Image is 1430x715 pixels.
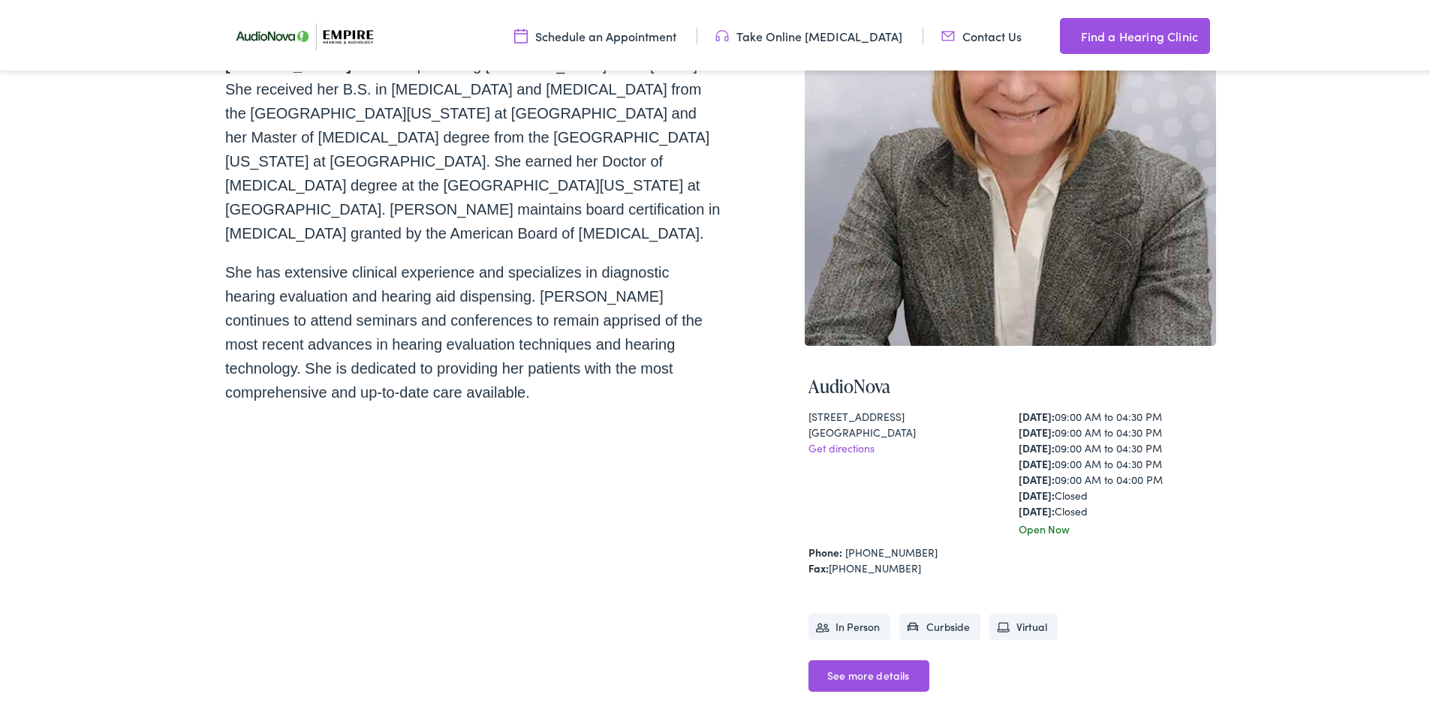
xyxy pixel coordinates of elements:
strong: [DATE]: [1019,485,1055,500]
a: Get directions [808,437,875,452]
div: 09:00 AM to 04:30 PM 09:00 AM to 04:30 PM 09:00 AM to 04:30 PM 09:00 AM to 04:30 PM 09:00 AM to 0... [1019,406,1212,516]
div: Open Now [1019,518,1212,534]
strong: [DATE]: [1019,453,1055,468]
h4: AudioNova [808,373,1212,395]
a: See more details [808,657,929,689]
strong: Phone: [808,542,842,557]
p: She has extensive clinical experience and specializes in diagnostic hearing evaluation and hearin... [225,257,721,401]
strong: [DATE]: [1019,437,1055,452]
a: [PHONE_NUMBER] [845,542,938,557]
img: utility icon [715,25,729,41]
a: Take Online [MEDICAL_DATA] [715,25,902,41]
li: Curbside [899,611,980,637]
strong: [DATE]: [1019,469,1055,484]
img: utility icon [1060,24,1073,42]
div: [GEOGRAPHIC_DATA] [808,422,1002,437]
strong: Fax: [808,557,829,572]
li: Virtual [989,611,1058,637]
a: Find a Hearing Clinic [1060,15,1210,51]
strong: [DATE]: [1019,422,1055,437]
a: Contact Us [941,25,1022,41]
div: [PHONE_NUMBER] [808,557,1212,573]
li: In Person [808,611,890,637]
p: has been practicing [MEDICAL_DATA] since [DATE]. She received her B.S. in [MEDICAL_DATA] and [MED... [225,50,721,242]
div: [STREET_ADDRESS] [808,406,1002,422]
a: Schedule an Appointment [514,25,676,41]
img: utility icon [941,25,955,41]
strong: [DATE]: [1019,406,1055,421]
strong: [DATE]: [1019,500,1055,515]
img: utility icon [514,25,528,41]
